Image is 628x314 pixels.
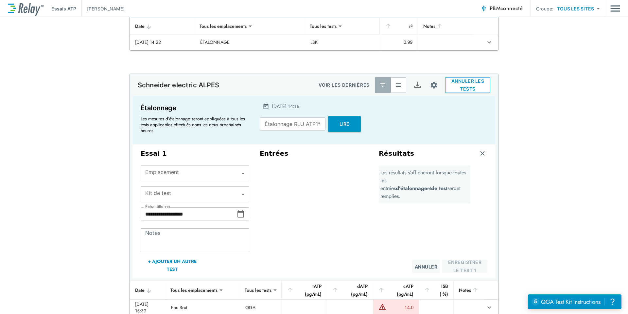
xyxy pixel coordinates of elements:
font: Date [135,23,145,29]
font: Notes [423,22,435,30]
img: Icône de tiroir [610,2,620,15]
img: Icône des paramètres [430,81,438,89]
button: Configuration du site [425,77,443,94]
h3: Entrées [260,149,368,158]
div: [DATE] 14:22 [135,39,190,45]
div: Tous les tests [240,284,276,297]
b: d’étalonnage [396,184,427,192]
button: + Ajouter un autre test [141,257,204,273]
button: Développer la ligne [484,37,495,48]
p: VOIR LES DERNIÈRES [319,81,370,89]
button: ANNULER LES TESTS [445,77,490,93]
img: Icône connectée [480,5,487,12]
p: [DATE] 14:18 [272,103,300,110]
h3: Résultats [379,149,414,158]
img: Dernier [379,82,386,88]
p: Schneider electric ALPES [138,81,219,89]
div: Tous les emplacements [166,284,222,297]
p: [PERSON_NAME] [87,5,125,12]
td: ÉTALONNAGE [195,34,305,50]
button: Annuler [412,260,440,273]
img: Avertissement [378,303,386,311]
div: Tous les tests [305,20,341,33]
button: Lire [328,116,361,132]
img: Icône d’exportation [413,81,422,89]
img: Icône de calendrier [263,103,269,110]
table: Tableau autocollant [130,18,498,50]
div: 14.0 [388,304,413,311]
font: Notes [459,286,471,294]
font: tATP (pg/mL) [294,282,321,298]
font: dATP (pg/mL) [340,282,368,298]
iframe: Resource center [528,294,621,309]
font: Date [135,287,145,293]
span: connecté [500,5,523,12]
p: Les résultats s’afficheront lorsque toutes les entrées et seront remplies. [380,169,469,200]
button: Menu principal [610,2,620,15]
img: Enlever [479,150,486,157]
button: Exportation [410,77,425,93]
img: Voir tout [395,82,402,88]
label: Échantillonné [145,204,170,209]
div: Tous les emplacements [195,20,251,33]
button: PBMconnecté [478,2,525,15]
font: ISB ( %) [431,282,448,298]
td: LSK [305,34,380,50]
b: de test [431,184,447,192]
div: [DATE] 15:39 [135,301,161,314]
p: Groupe: [536,5,553,12]
p: Étalonnage [141,103,248,113]
font: r² [409,22,412,30]
button: Développer la ligne [484,302,495,313]
div: 0.99 [385,39,413,45]
input: Choisissez la date, la date sélectionnée est le 24 sept. 2025 [141,207,237,220]
img: Relais LuminUltra [8,2,44,16]
font: cATP (pg/mL) [386,282,413,298]
p: Essais ATP [51,5,76,12]
h3: Essai 1 [141,149,249,158]
p: Les mesures d’étalonnage seront appliquées à tous les tests applicables effectués dans les deux p... [141,116,245,133]
span: PBM [490,4,523,13]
